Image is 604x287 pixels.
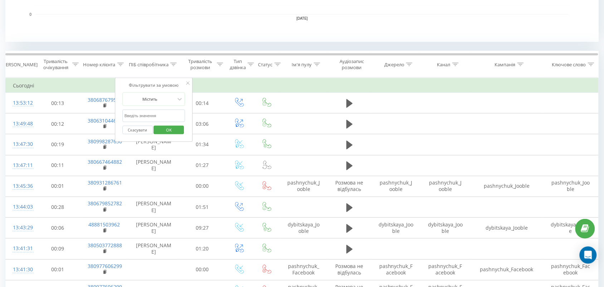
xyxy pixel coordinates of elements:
div: 13:47:30 [13,138,28,152]
td: [PERSON_NAME] [128,134,179,155]
div: Ключове слово [552,62,586,68]
td: Сьогодні [6,78,599,93]
td: 01:34 [179,134,225,155]
div: Ім'я пулу [292,62,312,68]
td: 00:09 [35,239,81,259]
a: 380687679509 [88,96,122,103]
a: 380631044609 [88,117,122,124]
span: Розмова не відбулась [336,263,364,276]
div: 13:53:12 [13,96,28,110]
td: 01:27 [179,155,225,176]
div: Аудіозапис розмови [334,58,370,71]
td: 00:06 [35,218,81,239]
button: Скасувати [122,126,153,135]
text: 0 [29,13,31,16]
div: Тривалість розмови [186,58,215,71]
input: Введіть значення [122,110,185,122]
td: dybitskaya_Jooble [280,218,327,239]
a: 380667464882 [88,159,122,166]
td: pashnychuk_Facebook [280,259,327,280]
td: 00:11 [35,155,81,176]
td: 00:14 [179,93,225,114]
div: Кампанія [495,62,516,68]
div: 13:47:11 [13,159,28,173]
div: Канал [437,62,450,68]
div: 13:41:31 [13,242,28,256]
span: Розмова не відбулась [336,180,364,193]
div: 13:45:36 [13,180,28,193]
td: 03:06 [179,114,225,134]
div: 13:41:30 [13,263,28,277]
td: pashnychuk_Jooble [544,176,598,197]
td: 00:13 [35,93,81,114]
td: 00:28 [35,197,81,218]
a: 380977606299 [88,263,122,270]
td: 01:51 [179,197,225,218]
text: [DATE] [297,17,308,21]
a: 380679852782 [88,200,122,207]
td: dybitskaya_Jooble [544,218,598,239]
td: 00:00 [179,259,225,280]
td: pashnychuk_Facebook [371,259,421,280]
div: ПІБ співробітника [129,62,169,68]
td: pashnychuk_Facebook [421,259,470,280]
div: Джерело [384,62,404,68]
td: dybitskaya_Jooble [470,218,544,239]
td: 00:01 [35,259,81,280]
div: 13:44:03 [13,200,28,214]
a: 380503772888 [88,242,122,249]
td: pashnychuk_Jooble [421,176,470,197]
div: Тип дзвінка [230,58,246,71]
td: pashnychuk_Facebook [470,259,544,280]
div: Номер клієнта [83,62,116,68]
td: [PERSON_NAME] [128,218,179,239]
td: pashnychuk_Jooble [470,176,544,197]
div: Тривалість очікування [41,58,70,71]
td: 00:12 [35,114,81,134]
td: [PERSON_NAME] [128,155,179,176]
a: 380998287630 [88,138,122,145]
td: pashnychuk_Facebook [544,259,598,280]
td: pashnychuk_Jooble [371,176,421,197]
div: 13:49:48 [13,117,28,131]
div: Фільтрувати за умовою [122,82,185,89]
div: Статус [258,62,273,68]
td: 01:20 [179,239,225,259]
td: 00:00 [179,176,225,197]
td: [PERSON_NAME] [128,239,179,259]
a: 48881503962 [89,221,120,228]
span: OK [159,124,179,135]
td: 00:01 [35,176,81,197]
div: 13:43:29 [13,221,28,235]
td: pashnychuk_Jooble [280,176,327,197]
a: 380931286761 [88,180,122,186]
td: 09:27 [179,218,225,239]
div: Open Intercom Messenger [580,247,597,264]
div: [PERSON_NAME] [1,62,38,68]
td: 00:19 [35,134,81,155]
td: dybitskaya_Jooble [421,218,470,239]
button: OK [154,126,184,135]
td: dybitskaya_Jooble [371,218,421,239]
td: [PERSON_NAME] [128,197,179,218]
